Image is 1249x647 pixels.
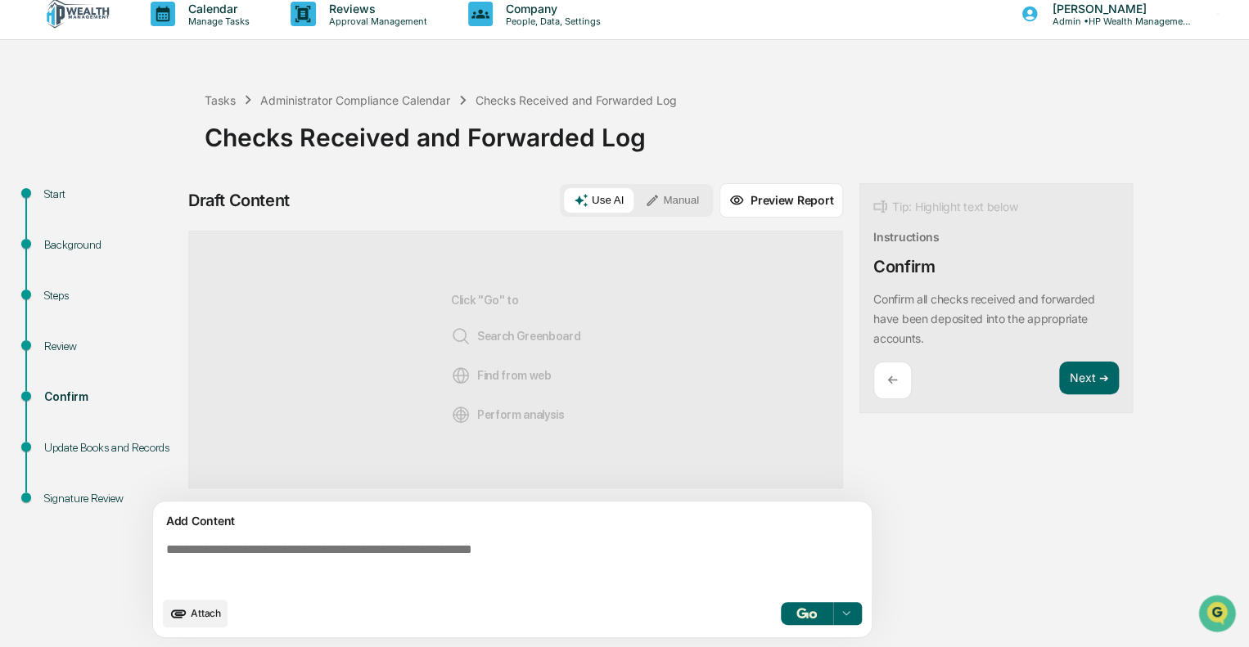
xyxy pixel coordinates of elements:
div: Instructions [873,230,940,244]
img: Search [451,326,471,346]
span: Find from web [451,366,552,385]
div: Start new chat [74,124,268,141]
div: Steps [44,287,178,304]
span: Attestations [135,290,203,306]
div: We're available if you need us! [74,141,225,154]
span: Search Greenboard [451,326,581,346]
div: Checks Received and Forwarded Log [476,93,677,107]
span: Attach [191,607,221,619]
span: • [136,222,142,235]
img: Web [451,366,471,385]
a: 🗄️Attestations [112,283,210,312]
span: Preclearance [33,290,106,306]
p: Company [493,2,609,16]
div: Draft Content [188,191,290,210]
p: [PERSON_NAME] [1039,2,1191,16]
button: upload document [163,600,228,627]
p: How can we help? [16,34,298,60]
div: Past conversations [16,181,110,194]
div: Checks Received and Forwarded Log [205,110,1241,152]
p: Approval Management [316,16,435,27]
span: Pylon [163,361,198,373]
div: Tasks [205,93,236,107]
button: Next ➔ [1059,362,1119,395]
div: Start [44,186,178,203]
p: Manage Tasks [175,16,258,27]
img: Jack Rasmussen [16,206,43,232]
div: 🔎 [16,322,29,335]
div: Administrator Compliance Calendar [260,93,450,107]
p: People, Data, Settings [493,16,609,27]
div: Signature Review [44,490,178,507]
div: Confirm [873,257,935,276]
a: Powered byPylon [115,360,198,373]
span: Data Lookup [33,321,103,337]
img: Analysis [451,405,471,425]
p: Reviews [316,2,435,16]
img: 8933085812038_c878075ebb4cc5468115_72.jpg [34,124,64,154]
div: Click "Go" to [451,258,581,461]
iframe: Open customer support [1197,593,1241,637]
p: ← [887,372,898,388]
div: Tip: Highlight text below [873,197,1017,217]
button: Use AI [564,188,634,213]
img: 1746055101610-c473b297-6a78-478c-a979-82029cc54cd1 [33,222,46,236]
div: Update Books and Records [44,439,178,456]
div: 🖐️ [16,291,29,304]
div: Background [44,236,178,254]
button: See all [254,177,298,197]
button: Start new chat [278,129,298,149]
div: Confirm [44,389,178,406]
p: Confirm all checks received and forwarded have been deposited into the appropriate accounts. [873,292,1095,345]
span: Perform analysis [451,405,565,425]
a: 🖐️Preclearance [10,283,112,312]
img: 1746055101610-c473b297-6a78-478c-a979-82029cc54cd1 [16,124,46,154]
span: [PERSON_NAME] [51,222,133,235]
span: [DATE] [145,222,178,235]
div: Review [44,338,178,355]
button: Manual [635,188,709,213]
a: 🔎Data Lookup [10,314,110,344]
button: Go [781,602,833,625]
div: Add Content [163,511,862,531]
p: Admin • HP Wealth Management, LLC [1039,16,1191,27]
img: Go [796,608,816,618]
button: Preview Report [719,183,843,218]
p: Calendar [175,2,258,16]
div: 🗄️ [119,291,132,304]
